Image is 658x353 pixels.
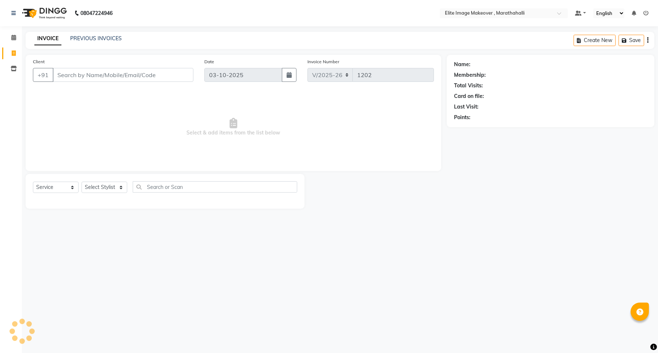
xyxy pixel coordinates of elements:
[70,35,122,42] a: PREVIOUS INVOICES
[454,114,470,121] div: Points:
[574,35,616,46] button: Create New
[619,35,644,46] button: Save
[33,58,45,65] label: Client
[19,3,69,23] img: logo
[454,61,470,68] div: Name:
[80,3,113,23] b: 08047224946
[34,32,61,45] a: INVOICE
[53,68,193,82] input: Search by Name/Mobile/Email/Code
[454,92,484,100] div: Card on file:
[454,103,479,111] div: Last Visit:
[627,324,651,346] iframe: chat widget
[133,181,297,193] input: Search or Scan
[307,58,339,65] label: Invoice Number
[33,68,53,82] button: +91
[33,91,434,164] span: Select & add items from the list below
[204,58,214,65] label: Date
[454,82,483,90] div: Total Visits:
[454,71,486,79] div: Membership:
